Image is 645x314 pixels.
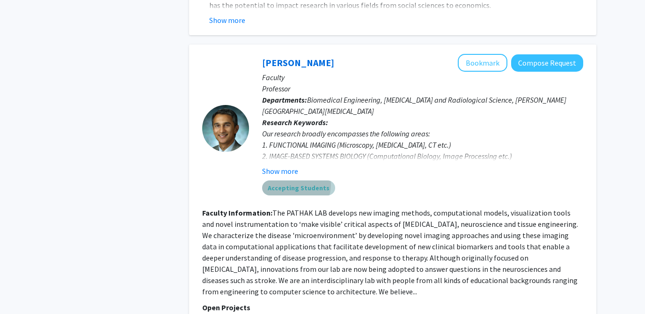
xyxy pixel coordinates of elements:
[262,128,583,184] div: Our research broadly encompasses the following areas: 1. FUNCTIONAL IMAGING (Microscopy, [MEDICAL...
[202,302,583,313] p: Open Projects
[262,180,335,195] mat-chip: Accepting Students
[262,83,583,94] p: Professor
[262,95,307,105] b: Departments:
[511,54,583,72] button: Compose Request to Arvind Pathak
[262,118,328,127] b: Research Keywords:
[209,15,245,26] button: Show more
[262,57,334,68] a: [PERSON_NAME]
[262,95,566,116] span: Biomedical Engineering, [MEDICAL_DATA] and Radiological Science, [PERSON_NAME][GEOGRAPHIC_DATA][M...
[202,208,578,296] fg-read-more: The PATHAK LAB develops new imaging methods, computational models, visualization tools and novel ...
[7,272,40,307] iframe: Chat
[262,72,583,83] p: Faculty
[262,165,298,177] button: Show more
[458,54,507,72] button: Add Arvind Pathak to Bookmarks
[202,208,272,217] b: Faculty Information:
